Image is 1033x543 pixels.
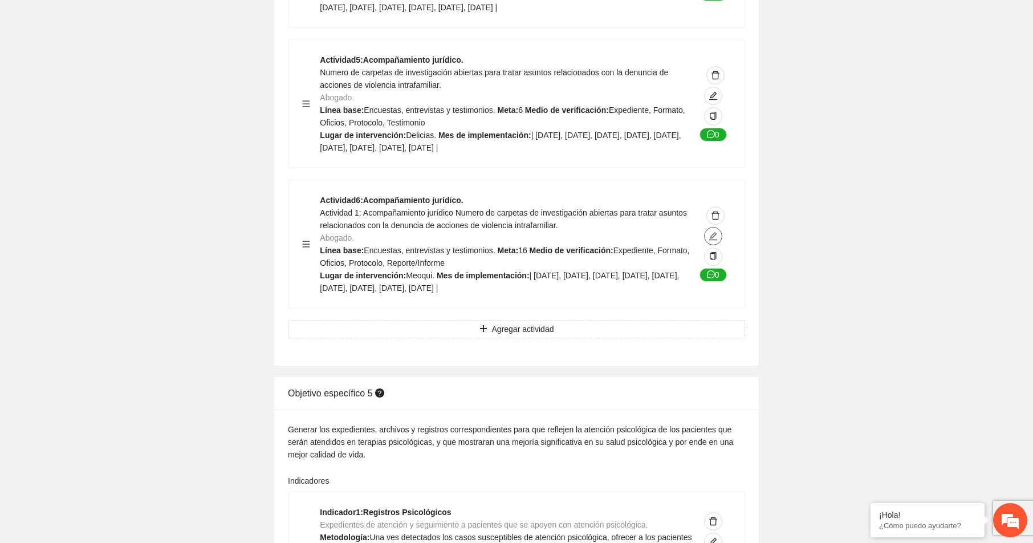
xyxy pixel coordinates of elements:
span: Encuestas, entrevistas y testimonios. [364,246,495,255]
span: Abogado. [320,233,354,242]
button: plusAgregar actividad [288,320,745,338]
span: question-circle [375,388,384,398]
span: Abogado. [320,93,354,102]
span: menu [302,100,310,108]
span: Actividad 1: Acompañamiento jurídico Numero de carpetas de investigación abiertas para tratar asu... [320,208,687,230]
span: Delicias. [406,131,436,140]
span: edit [705,91,722,100]
span: plus [479,325,487,334]
div: Generar los expedientes, archivos y registros correspondientes para que reflejen la atención psic... [288,423,745,461]
span: message [707,270,715,279]
span: Agregar actividad [492,323,554,335]
button: copy [704,107,722,125]
strong: Meta: [498,246,519,255]
span: Encuestas, entrevistas y testimonios. [364,106,495,115]
strong: Línea base: [320,106,364,115]
button: message0 [699,128,727,141]
button: copy [704,248,722,266]
span: 16 [518,246,527,255]
span: delete [707,71,724,80]
span: Numero de carpetas de investigación abiertas para tratar asuntos relacionados con la denuncia de ... [320,68,668,90]
span: copy [709,252,717,261]
strong: Meta: [498,106,519,115]
span: Meoqui. [406,271,434,280]
button: delete [704,512,722,530]
button: edit [704,227,722,245]
strong: Mes de implementación: [437,271,530,280]
span: delete [707,211,724,220]
button: delete [706,206,725,225]
span: Expediente, Formato, Oficios, Protocolo, Testimonio [320,106,685,127]
span: copy [709,112,717,121]
span: Objetivo específico 5 [288,388,387,398]
span: 6 [518,106,523,115]
div: Chatee con nosotros ahora [59,58,192,73]
label: Indicadores [288,475,329,487]
span: | [DATE], [DATE], [DATE], [DATE], [DATE], [DATE], [DATE], [DATE], [DATE] | [320,131,681,152]
span: edit [705,232,722,241]
button: message0 [699,268,727,282]
span: message [707,130,715,139]
strong: Medio de verificación: [525,106,609,115]
button: edit [704,87,722,105]
strong: Lugar de intervención: [320,131,406,140]
div: ¡Hola! [879,510,976,520]
span: menu [302,240,310,248]
button: delete [706,66,725,84]
strong: Indicador 1 : Registros Psicológicos [320,508,451,517]
strong: Actividad 5 : Acompañamiento jurídico. [320,55,463,64]
textarea: Escriba su mensaje y pulse “Intro” [6,311,217,351]
span: Expediente, Formato, Oficios, Protocolo, Reporte/Informe [320,246,689,268]
span: Estamos en línea. [66,152,157,268]
strong: Lugar de intervención: [320,271,406,280]
p: ¿Cómo puedo ayudarte? [879,521,976,530]
div: Minimizar ventana de chat en vivo [187,6,214,33]
strong: Metodología: [320,533,369,542]
span: delete [705,517,722,526]
span: Expedientes de atención y seguimiento a pacientes que se apoyen con atención psicológica. [320,520,648,529]
strong: Actividad 6 : Acompañamiento jurídico. [320,196,463,205]
strong: Medio de verificación: [530,246,613,255]
strong: Línea base: [320,246,364,255]
span: | [DATE], [DATE], [DATE], [DATE], [DATE], [DATE], [DATE], [DATE], [DATE] | [320,271,679,293]
strong: Mes de implementación: [438,131,531,140]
